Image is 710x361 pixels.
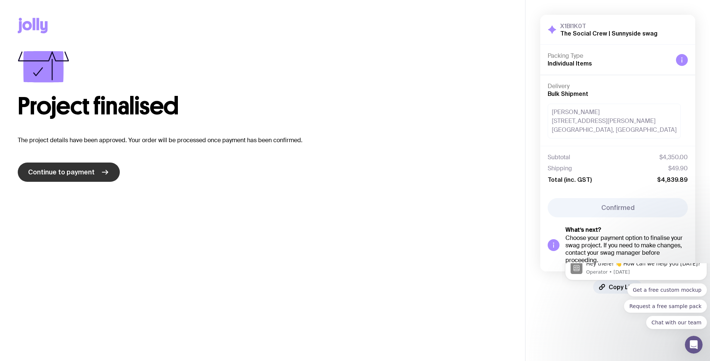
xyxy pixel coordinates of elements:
div: [PERSON_NAME] [STREET_ADDRESS][PERSON_NAME] [GEOGRAPHIC_DATA], [GEOGRAPHIC_DATA] [548,104,681,138]
button: Quick reply: Request a free sample pack [62,36,145,50]
span: Continue to payment [28,168,95,177]
h4: Delivery [548,83,688,90]
span: Subtotal [548,154,570,161]
iframe: Intercom live chat [685,336,703,354]
span: Total (inc. GST) [548,176,592,183]
span: Shipping [548,165,572,172]
h4: Packing Type [548,52,670,60]
h1: Project finalised [18,94,507,118]
div: Quick reply options [3,20,145,66]
p: The project details have been approved. Your order will be processed once payment has been confir... [18,136,507,145]
button: Confirmed [548,198,688,217]
div: Choose your payment option to finalise your swag project. If you need to make changes, contact yo... [565,234,688,264]
a: Continue to payment [18,163,120,182]
h3: X1BI1K0T [560,22,657,30]
span: Individual Items [548,60,592,67]
button: Quick reply: Get a free custom mockup [65,20,145,33]
span: $49.90 [668,165,688,172]
span: $4,350.00 [659,154,688,161]
h5: What’s next? [565,226,688,234]
span: Bulk Shipment [548,90,588,97]
iframe: Intercom notifications message [562,263,710,357]
span: $4,839.89 [657,176,688,183]
h2: The Social Crew | Sunnyside swag [560,30,657,37]
button: Quick reply: Chat with our team [84,53,145,66]
p: Message from Operator, sent 6d ago [24,6,139,12]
